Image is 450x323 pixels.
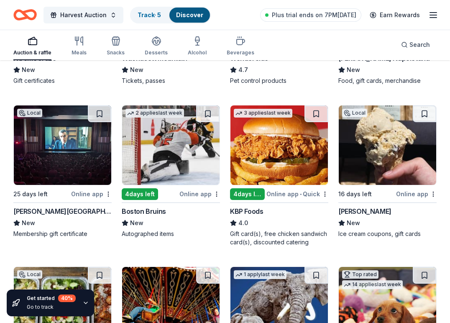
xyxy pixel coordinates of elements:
div: Get started [27,295,76,302]
span: New [130,218,143,228]
div: Local [342,109,367,117]
div: Go to track [27,304,76,310]
div: Food, gift cards, merchandise [338,77,437,85]
a: Track· 5 [138,11,161,18]
div: 1 apply last week [234,270,286,279]
a: Image for Coolidge Corner TheatreLocal25 days leftOnline app[PERSON_NAME][GEOGRAPHIC_DATA]NewMemb... [13,105,112,238]
div: Gift card(s), free chicken sandwich card(s), discounted catering [230,230,328,246]
span: • [300,191,302,197]
div: 3 applies last week [234,109,292,118]
span: 4.7 [238,65,248,75]
a: Home [13,5,37,25]
div: Online app [179,189,220,199]
div: KBP Foods [230,206,263,216]
div: 4 days left [230,188,265,200]
a: Discover [176,11,203,18]
button: Beverages [227,33,254,60]
div: Online app [396,189,437,199]
div: Gift certificates [13,77,112,85]
div: 40 % [58,295,76,302]
div: Autographed items [122,230,220,238]
button: Search [394,36,437,53]
div: [PERSON_NAME][GEOGRAPHIC_DATA] [13,206,112,216]
button: Snacks [107,33,125,60]
div: Meals [72,49,87,56]
span: New [22,218,35,228]
span: New [347,65,360,75]
div: 16 days left [338,189,372,199]
img: Image for Coolidge Corner Theatre [14,105,111,185]
button: Auction & raffle [13,33,51,60]
div: Online app Quick [266,189,328,199]
img: Image for KBP Foods [230,105,328,185]
span: New [22,65,35,75]
button: Harvest Auction [43,7,123,23]
div: Pet control products [230,77,328,85]
div: Top rated [342,270,378,279]
button: Track· 5Discover [130,7,211,23]
a: Image for J.P. LicksLocal16 days leftOnline app[PERSON_NAME]NewIce cream coupons, gift cards [338,105,437,238]
div: Boston Bruins [122,206,166,216]
div: Desserts [145,49,168,56]
span: Harvest Auction [60,10,107,20]
a: Image for KBP Foods3 applieslast week4days leftOnline app•QuickKBP Foods4.0Gift card(s), free chi... [230,105,328,246]
button: Desserts [145,33,168,60]
div: Membership gift certificate [13,230,112,238]
div: Tickets, passes [122,77,220,85]
button: Alcohol [188,33,207,60]
div: 14 applies last week [342,280,403,289]
div: 2 applies last week [125,109,184,118]
span: Search [409,40,430,50]
div: Beverages [227,49,254,56]
span: New [130,65,143,75]
div: Auction & raffle [13,49,51,56]
div: Local [17,270,42,279]
div: Local [17,109,42,117]
span: New [347,218,360,228]
img: Image for Boston Bruins [122,105,220,185]
div: 25 days left [13,189,48,199]
a: Image for Boston Bruins2 applieslast week4days leftOnline appBoston BruinsNewAutographed items [122,105,220,238]
span: Plus trial ends on 7PM[DATE] [272,10,356,20]
button: Meals [72,33,87,60]
img: Image for J.P. Licks [339,105,436,185]
span: 4.0 [238,218,248,228]
div: Snacks [107,49,125,56]
div: [PERSON_NAME] [338,206,391,216]
div: Online app [71,189,112,199]
a: Earn Rewards [365,8,425,23]
div: Ice cream coupons, gift cards [338,230,437,238]
div: 4 days left [122,188,158,200]
div: Alcohol [188,49,207,56]
a: Plus trial ends on 7PM[DATE] [260,8,361,22]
